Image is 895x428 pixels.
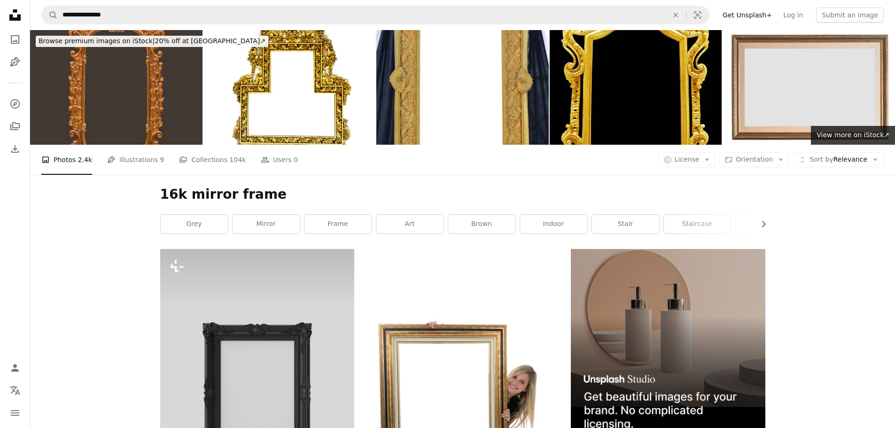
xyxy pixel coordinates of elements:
a: staircase [664,215,731,233]
img: Gold oval frame Elegant vintage interesting design Isolated on black background [30,30,202,145]
a: Users 0 [261,145,298,175]
img: Oriental indian wooden frame isolated [723,30,895,145]
span: License [675,156,700,163]
a: Browse premium images on iStock|20% off at [GEOGRAPHIC_DATA]↗ [30,30,274,53]
span: 20% off at [GEOGRAPHIC_DATA] ↗ [39,37,265,45]
span: Browse premium images on iStock | [39,37,155,45]
button: scroll list to the right [755,215,765,233]
form: Find visuals sitewide [41,6,709,24]
span: Sort by [809,156,833,163]
button: Menu [6,404,24,422]
a: woman in black shirt standing beside brown wooden frame [366,390,560,399]
button: Search Unsplash [42,6,58,24]
button: Sort byRelevance [793,152,884,167]
a: Illustrations [6,53,24,71]
a: indoor [520,215,587,233]
button: Visual search [686,6,709,24]
a: View more on iStock↗ [811,126,895,145]
span: 0 [294,155,298,165]
a: mirror [233,215,300,233]
span: 104k [229,155,246,165]
a: Download History [6,140,24,158]
button: Clear [665,6,686,24]
button: License [658,152,716,167]
a: Illustrations 9 [107,145,164,175]
img: Blank sign [376,30,549,145]
a: stair [592,215,659,233]
h1: 16k mirror frame [160,186,765,203]
span: View more on iStock ↗ [817,131,889,139]
a: frame [304,215,372,233]
img: antique golden frame isolated on black background [550,30,722,145]
span: Relevance [809,155,867,164]
a: Photos [6,30,24,49]
button: Orientation [719,152,789,167]
a: Log in [778,8,809,23]
img: Thai ancient art decoration [203,30,376,145]
span: Orientation [736,156,773,163]
a: art [376,215,444,233]
a: brown [448,215,515,233]
span: 9 [160,155,164,165]
a: Get Unsplash+ [717,8,778,23]
a: Explore [6,94,24,113]
button: Submit an image [816,8,884,23]
button: Language [6,381,24,400]
a: Log in / Sign up [6,358,24,377]
a: grey [161,215,228,233]
a: a black frame with a white background [160,390,354,399]
a: Collections [6,117,24,136]
a: Collections 104k [179,145,246,175]
a: 3d [736,215,803,233]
